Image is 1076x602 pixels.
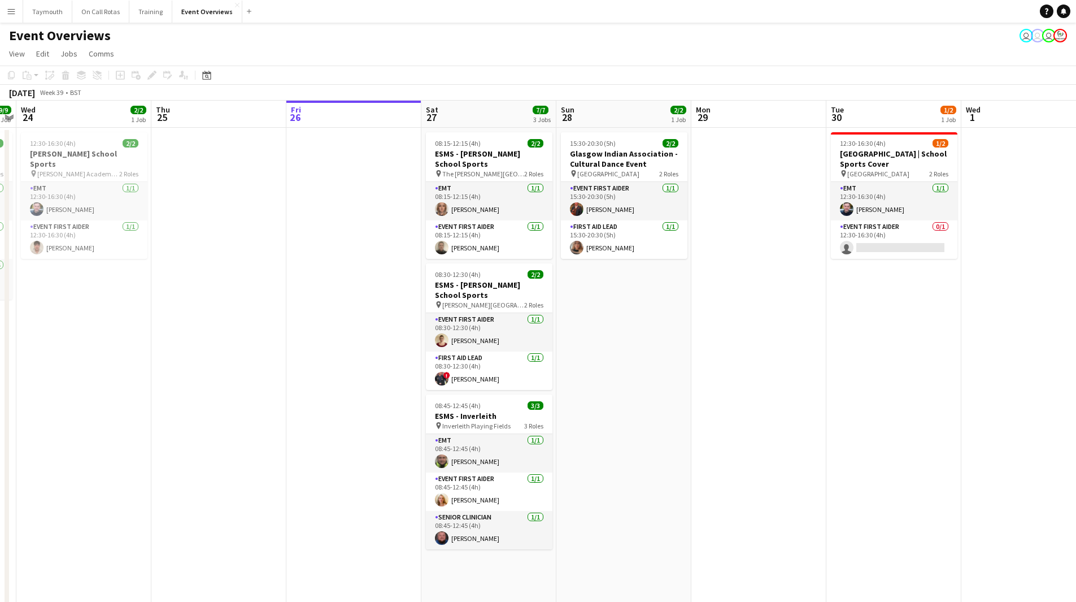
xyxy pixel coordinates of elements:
[172,1,242,23] button: Event Overviews
[89,49,114,59] span: Comms
[435,401,481,410] span: 08:45-12:45 (4h)
[670,106,686,114] span: 2/2
[933,139,948,148] span: 1/2
[528,139,543,148] span: 2/2
[289,111,301,124] span: 26
[36,49,49,59] span: Edit
[9,87,35,98] div: [DATE]
[840,139,886,148] span: 12:30-16:30 (4h)
[56,46,82,61] a: Jobs
[424,111,438,124] span: 27
[831,220,957,259] app-card-role: Event First Aider0/112:30-16:30 (4h)
[37,170,119,178] span: [PERSON_NAME] Academy Playing Fields
[70,88,81,97] div: BST
[21,132,147,259] app-job-card: 12:30-16:30 (4h)2/2[PERSON_NAME] School Sports [PERSON_NAME] Academy Playing Fields2 RolesEMT1/11...
[561,132,687,259] app-job-card: 15:30-20:30 (5h)2/2Glasgow Indian Association - Cultural Dance Event [GEOGRAPHIC_DATA]2 RolesEven...
[156,105,170,115] span: Thu
[19,111,36,124] span: 24
[831,182,957,220] app-card-role: EMT1/112:30-16:30 (4h)[PERSON_NAME]
[442,301,524,309] span: [PERSON_NAME][GEOGRAPHIC_DATA]
[72,1,129,23] button: On Call Rotas
[1020,29,1033,42] app-user-avatar: Operations Team
[426,313,552,352] app-card-role: Event First Aider1/108:30-12:30 (4h)[PERSON_NAME]
[426,352,552,390] app-card-role: First Aid Lead1/108:30-12:30 (4h)![PERSON_NAME]
[1042,29,1056,42] app-user-avatar: Operations Team
[60,49,77,59] span: Jobs
[663,139,678,148] span: 2/2
[21,220,147,259] app-card-role: Event First Aider1/112:30-16:30 (4h)[PERSON_NAME]
[533,106,548,114] span: 7/7
[130,106,146,114] span: 2/2
[291,105,301,115] span: Fri
[561,149,687,169] h3: Glasgow Indian Association - Cultural Dance Event
[9,27,111,44] h1: Event Overviews
[443,372,450,379] span: !
[435,270,481,279] span: 08:30-12:30 (4h)
[524,422,543,430] span: 3 Roles
[964,111,981,124] span: 1
[37,88,66,97] span: Week 39
[528,270,543,279] span: 2/2
[426,473,552,511] app-card-role: Event First Aider1/108:45-12:45 (4h)[PERSON_NAME]
[831,105,844,115] span: Tue
[426,395,552,549] app-job-card: 08:45-12:45 (4h)3/3ESMS - Inverleith Inverleith Playing Fields3 RolesEMT1/108:45-12:45 (4h)[PERSO...
[524,301,543,309] span: 2 Roles
[1031,29,1044,42] app-user-avatar: Operations Team
[561,182,687,220] app-card-role: Event First Aider1/115:30-20:30 (5h)[PERSON_NAME]
[426,280,552,300] h3: ESMS - [PERSON_NAME] School Sports
[123,139,138,148] span: 2/2
[659,170,678,178] span: 2 Roles
[940,106,956,114] span: 1/2
[671,115,686,124] div: 1 Job
[426,149,552,169] h3: ESMS - [PERSON_NAME] School Sports
[30,139,76,148] span: 12:30-16:30 (4h)
[829,111,844,124] span: 30
[21,149,147,169] h3: [PERSON_NAME] School Sports
[21,105,36,115] span: Wed
[559,111,574,124] span: 28
[131,115,146,124] div: 1 Job
[929,170,948,178] span: 2 Roles
[426,263,552,390] app-job-card: 08:30-12:30 (4h)2/2ESMS - [PERSON_NAME] School Sports [PERSON_NAME][GEOGRAPHIC_DATA]2 RolesEvent ...
[154,111,170,124] span: 25
[435,139,481,148] span: 08:15-12:15 (4h)
[1053,29,1067,42] app-user-avatar: Operations Manager
[533,115,551,124] div: 3 Jobs
[528,401,543,410] span: 3/3
[129,1,172,23] button: Training
[696,105,711,115] span: Mon
[524,170,543,178] span: 2 Roles
[119,170,138,178] span: 2 Roles
[21,182,147,220] app-card-role: EMT1/112:30-16:30 (4h)[PERSON_NAME]
[831,149,957,169] h3: [GEOGRAPHIC_DATA] | School Sports Cover
[941,115,956,124] div: 1 Job
[831,132,957,259] app-job-card: 12:30-16:30 (4h)1/2[GEOGRAPHIC_DATA] | School Sports Cover [GEOGRAPHIC_DATA]2 RolesEMT1/112:30-16...
[442,422,511,430] span: Inverleith Playing Fields
[426,411,552,421] h3: ESMS - Inverleith
[561,105,574,115] span: Sun
[32,46,54,61] a: Edit
[426,105,438,115] span: Sat
[847,170,909,178] span: [GEOGRAPHIC_DATA]
[426,220,552,259] app-card-role: Event First Aider1/108:15-12:15 (4h)[PERSON_NAME]
[426,182,552,220] app-card-role: EMT1/108:15-12:15 (4h)[PERSON_NAME]
[577,170,639,178] span: [GEOGRAPHIC_DATA]
[426,132,552,259] app-job-card: 08:15-12:15 (4h)2/2ESMS - [PERSON_NAME] School Sports The [PERSON_NAME][GEOGRAPHIC_DATA]2 RolesEM...
[426,434,552,473] app-card-role: EMT1/108:45-12:45 (4h)[PERSON_NAME]
[966,105,981,115] span: Wed
[5,46,29,61] a: View
[426,511,552,549] app-card-role: Senior Clinician1/108:45-12:45 (4h)[PERSON_NAME]
[694,111,711,124] span: 29
[442,170,524,178] span: The [PERSON_NAME][GEOGRAPHIC_DATA]
[23,1,72,23] button: Taymouth
[561,220,687,259] app-card-role: First Aid Lead1/115:30-20:30 (5h)[PERSON_NAME]
[84,46,119,61] a: Comms
[570,139,616,148] span: 15:30-20:30 (5h)
[9,49,25,59] span: View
